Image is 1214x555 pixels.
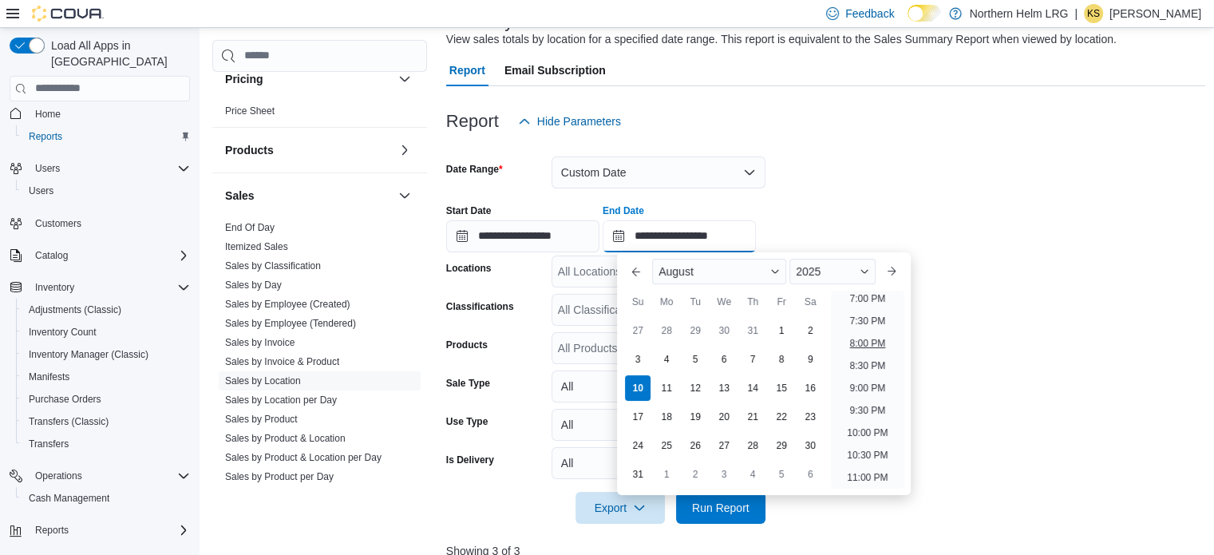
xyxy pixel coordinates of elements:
[225,71,263,87] h3: Pricing
[29,159,66,178] button: Users
[225,188,392,204] button: Sales
[769,289,794,315] div: Fr
[796,265,821,278] span: 2025
[395,186,414,205] button: Sales
[225,337,295,348] a: Sales by Invoice
[740,433,765,458] div: day-28
[1087,4,1100,23] span: KS
[654,462,679,487] div: day-1
[29,213,190,233] span: Customers
[16,410,196,433] button: Transfers (Classic)
[552,409,765,441] button: All
[3,157,196,180] button: Users
[537,113,621,129] span: Hide Parameters
[3,102,196,125] button: Home
[625,433,650,458] div: day-24
[682,375,708,401] div: day-12
[658,265,694,278] span: August
[225,240,288,253] span: Itemized Sales
[225,105,275,117] a: Price Sheet
[552,371,765,402] button: All
[29,214,88,233] a: Customers
[225,394,337,406] a: Sales by Location per Day
[625,375,650,401] div: day-10
[22,181,190,200] span: Users
[212,101,427,127] div: Pricing
[844,311,892,331] li: 7:30 PM
[840,423,894,442] li: 10:00 PM
[225,142,392,158] button: Products
[29,159,190,178] span: Users
[970,4,1069,23] p: Northern Helm LRG
[35,281,74,294] span: Inventory
[225,241,288,252] a: Itemized Sales
[654,347,679,372] div: day-4
[769,433,794,458] div: day-29
[446,377,490,390] label: Sale Type
[623,316,824,489] div: August, 2025
[225,221,275,234] span: End Of Day
[16,343,196,366] button: Inventory Manager (Classic)
[32,6,104,22] img: Cova
[16,125,196,148] button: Reports
[3,465,196,487] button: Operations
[654,289,679,315] div: Mo
[654,433,679,458] div: day-25
[22,345,190,364] span: Inventory Manager (Classic)
[603,204,644,217] label: End Date
[225,299,350,310] a: Sales by Employee (Created)
[789,259,875,284] div: Button. Open the year selector. 2025 is currently selected.
[625,404,650,430] div: day-17
[225,414,298,425] a: Sales by Product
[740,318,765,343] div: day-31
[225,279,282,291] a: Sales by Day
[395,69,414,89] button: Pricing
[29,438,69,450] span: Transfers
[225,394,337,406] span: Sales by Location per Day
[625,289,650,315] div: Su
[225,142,274,158] h3: Products
[711,462,737,487] div: day-3
[682,347,708,372] div: day-5
[22,434,190,454] span: Transfers
[844,379,892,398] li: 9:00 PM
[35,108,61,121] span: Home
[840,468,894,487] li: 11:00 PM
[797,289,823,315] div: Sa
[29,303,121,316] span: Adjustments (Classic)
[446,31,1117,48] div: View sales totals by location for a specified date range. This report is equivalent to the Sales ...
[682,433,708,458] div: day-26
[29,278,81,297] button: Inventory
[831,291,904,489] ul: Time
[682,462,708,487] div: day-2
[740,404,765,430] div: day-21
[29,105,67,124] a: Home
[225,471,334,482] a: Sales by Product per Day
[446,300,514,313] label: Classifications
[603,220,756,252] input: Press the down key to enter a popover containing a calendar. Press the escape key to close the po...
[446,454,494,466] label: Is Delivery
[740,347,765,372] div: day-7
[22,489,190,508] span: Cash Management
[22,323,103,342] a: Inventory Count
[22,412,115,431] a: Transfers (Classic)
[29,326,97,339] span: Inventory Count
[692,500,749,516] span: Run Report
[797,318,823,343] div: day-2
[225,336,295,349] span: Sales by Invoice
[225,356,339,367] a: Sales by Invoice & Product
[225,355,339,368] span: Sales by Invoice & Product
[769,462,794,487] div: day-5
[29,393,101,406] span: Purchase Orders
[395,141,414,160] button: Products
[504,54,606,86] span: Email Subscription
[22,412,190,431] span: Transfers (Classic)
[740,289,765,315] div: Th
[711,433,737,458] div: day-27
[16,321,196,343] button: Inventory Count
[22,390,190,409] span: Purchase Orders
[35,162,60,175] span: Users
